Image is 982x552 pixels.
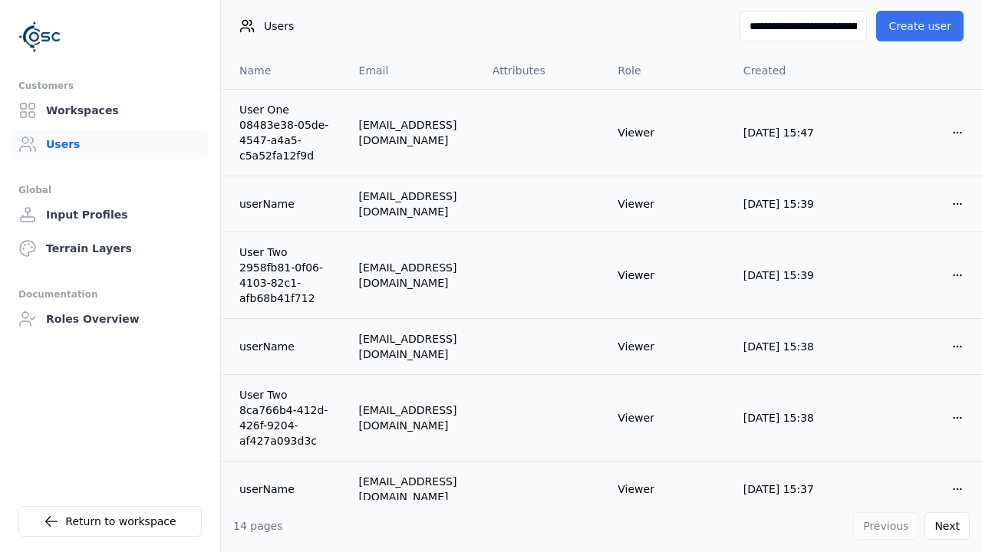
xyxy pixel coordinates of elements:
th: Email [347,52,480,89]
span: 14 pages [233,520,283,532]
div: [EMAIL_ADDRESS][DOMAIN_NAME] [359,117,468,148]
a: Users [12,129,208,159]
th: Name [221,52,347,89]
div: [DATE] 15:39 [743,268,845,283]
div: Viewer [618,410,719,426]
div: Global [18,181,202,199]
a: Terrain Layers [12,233,208,264]
span: Users [264,18,294,34]
a: User One 08483e38-05de-4547-a4a5-c5a52fa12f9d [239,102,334,163]
a: Return to workspace [18,506,202,537]
a: Workspaces [12,95,208,126]
div: [EMAIL_ADDRESS][DOMAIN_NAME] [359,331,468,362]
div: Viewer [618,339,719,354]
div: [DATE] 15:38 [743,339,845,354]
button: Create user [876,11,964,41]
div: Viewer [618,196,719,212]
div: Customers [18,77,202,95]
div: [DATE] 15:38 [743,410,845,426]
button: Next [924,512,970,540]
div: [EMAIL_ADDRESS][DOMAIN_NAME] [359,402,468,433]
div: [EMAIL_ADDRESS][DOMAIN_NAME] [359,189,468,219]
div: [DATE] 15:37 [743,481,845,497]
div: Documentation [18,285,202,304]
div: [EMAIL_ADDRESS][DOMAIN_NAME] [359,474,468,504]
div: Viewer [618,481,719,497]
div: Viewer [618,268,719,283]
img: Logo [18,15,61,58]
div: [DATE] 15:39 [743,196,845,212]
a: User Two 2958fb81-0f06-4103-82c1-afb68b41f712 [239,245,334,306]
a: userName [239,196,334,212]
a: userName [239,339,334,354]
div: [EMAIL_ADDRESS][DOMAIN_NAME] [359,260,468,291]
a: Roles Overview [12,304,208,334]
a: User Two 8ca766b4-412d-426f-9204-af427a093d3c [239,387,334,449]
div: Viewer [618,125,719,140]
a: userName [239,481,334,497]
th: Attributes [480,52,606,89]
div: [DATE] 15:47 [743,125,845,140]
a: Input Profiles [12,199,208,230]
th: Created [731,52,857,89]
th: Role [605,52,731,89]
